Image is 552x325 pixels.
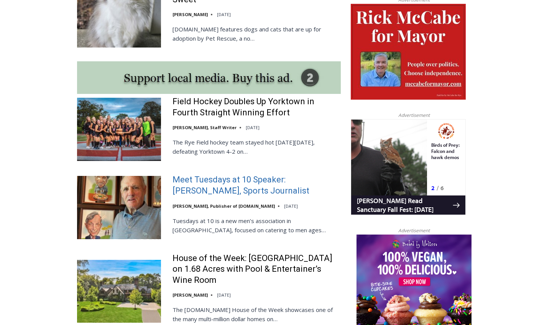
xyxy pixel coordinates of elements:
[77,61,341,94] img: support local media, buy this ad
[77,176,161,239] img: Meet Tuesdays at 10 Speaker: Mark Mulvoy, Sports Journalist
[184,74,371,95] a: Intern @ [DOMAIN_NAME]
[284,203,298,209] time: [DATE]
[0,76,115,95] a: [PERSON_NAME] Read Sanctuary Fall Fest: [DATE]
[217,292,231,298] time: [DATE]
[391,227,437,234] span: Advertisement
[172,138,341,156] p: The Rye Field hockey team stayed hot [DATE][DATE], defeating Yorktown 4-2 on…
[172,125,237,130] a: [PERSON_NAME], Staff Writer
[172,305,341,323] p: The [DOMAIN_NAME] House of the Week showcases one of the many multi-million dollar homes on…
[200,76,355,94] span: Intern @ [DOMAIN_NAME]
[172,253,341,286] a: House of the Week: [GEOGRAPHIC_DATA] on 1.68 Acres with Pool & Entertainer’s Wine Room
[86,65,88,72] div: /
[6,77,102,95] h4: [PERSON_NAME] Read Sanctuary Fall Fest: [DATE]
[77,98,161,161] img: Field Hockey Doubles Up Yorktown in Fourth Straight Winning Effort
[172,11,208,17] a: [PERSON_NAME]
[246,125,260,130] time: [DATE]
[172,216,341,235] p: Tuesdays at 10 is a new men’s association in [GEOGRAPHIC_DATA], focused on catering to men ages…
[80,23,111,63] div: Birds of Prey: Falcon and hawk demos
[172,96,341,118] a: Field Hockey Doubles Up Yorktown in Fourth Straight Winning Effort
[217,11,231,17] time: [DATE]
[172,203,275,209] a: [PERSON_NAME], Publisher of [DOMAIN_NAME]
[80,65,84,72] div: 2
[172,25,341,43] p: [DOMAIN_NAME] features dogs and cats that are up for adoption by Pet Rescue, a no…
[77,260,161,323] img: House of the Week: Greenwich English Manor on 1.68 Acres with Pool & Entertainer’s Wine Room
[172,292,208,298] a: [PERSON_NAME]
[172,174,341,196] a: Meet Tuesdays at 10 Speaker: [PERSON_NAME], Sports Journalist
[194,0,362,74] div: "We would have speakers with experience in local journalism speak to us about their experiences a...
[351,4,466,100] img: McCabe for Mayor
[90,65,93,72] div: 6
[391,112,437,119] span: Advertisement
